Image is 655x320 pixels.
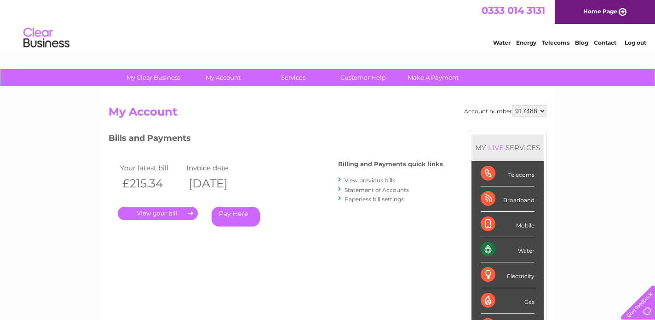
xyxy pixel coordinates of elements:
div: MY SERVICES [471,134,544,161]
div: LIVE [486,143,506,152]
div: Telecoms [481,161,534,186]
td: Your latest bill [118,162,184,174]
a: Services [255,69,331,86]
a: Log out [625,39,646,46]
div: Clear Business is a trading name of Verastar Limited (registered in [GEOGRAPHIC_DATA] No. 3667643... [111,5,546,45]
th: [DATE] [184,174,250,193]
h2: My Account [109,105,546,123]
a: Paperless bill settings [345,196,404,203]
img: logo.png [23,24,70,52]
a: . [118,207,198,220]
th: £215.34 [118,174,184,193]
a: Pay Here [212,207,260,227]
div: Electricity [481,262,534,288]
div: Water [481,237,534,262]
a: Contact [594,39,616,46]
a: My Account [185,69,261,86]
a: Blog [575,39,588,46]
h4: Billing and Payments quick links [338,161,443,168]
div: Gas [481,288,534,314]
a: Statement of Accounts [345,186,409,193]
div: Mobile [481,212,534,237]
h3: Bills and Payments [109,132,443,148]
div: Broadband [481,186,534,212]
a: 0333 014 3131 [482,5,545,16]
a: Make A Payment [395,69,471,86]
td: Invoice date [184,162,250,174]
a: Water [493,39,511,46]
a: Energy [516,39,536,46]
a: Telecoms [542,39,569,46]
a: Customer Help [325,69,401,86]
div: Account number [464,105,546,116]
a: My Clear Business [115,69,191,86]
a: View previous bills [345,177,395,184]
